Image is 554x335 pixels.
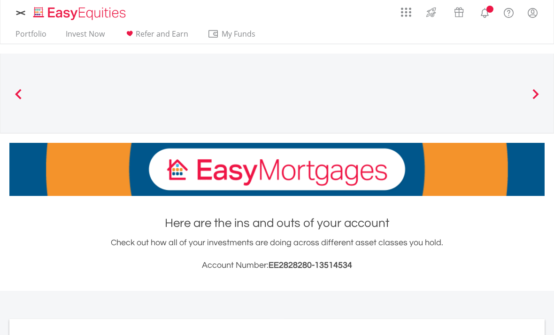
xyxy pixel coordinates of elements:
[12,29,50,44] a: Portfolio
[9,215,545,232] h1: Here are the ins and outs of your account
[31,6,130,21] img: EasyEquities_Logo.png
[269,261,352,270] span: EE2828280-13514534
[473,2,497,21] a: Notifications
[9,143,545,196] img: EasyMortage Promotion Banner
[395,2,417,17] a: AppsGrid
[9,236,545,272] div: Check out how all of your investments are doing across different asset classes you hold.
[136,29,188,39] span: Refer and Earn
[451,5,467,20] img: vouchers-v2.svg
[401,7,411,17] img: grid-menu-icon.svg
[120,29,192,44] a: Refer and Earn
[62,29,108,44] a: Invest Now
[497,2,521,21] a: FAQ's and Support
[521,2,545,23] a: My Profile
[445,2,473,20] a: Vouchers
[208,28,269,40] span: My Funds
[30,2,130,21] a: Home page
[423,5,439,20] img: thrive-v2.svg
[9,259,545,272] h3: Account Number:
